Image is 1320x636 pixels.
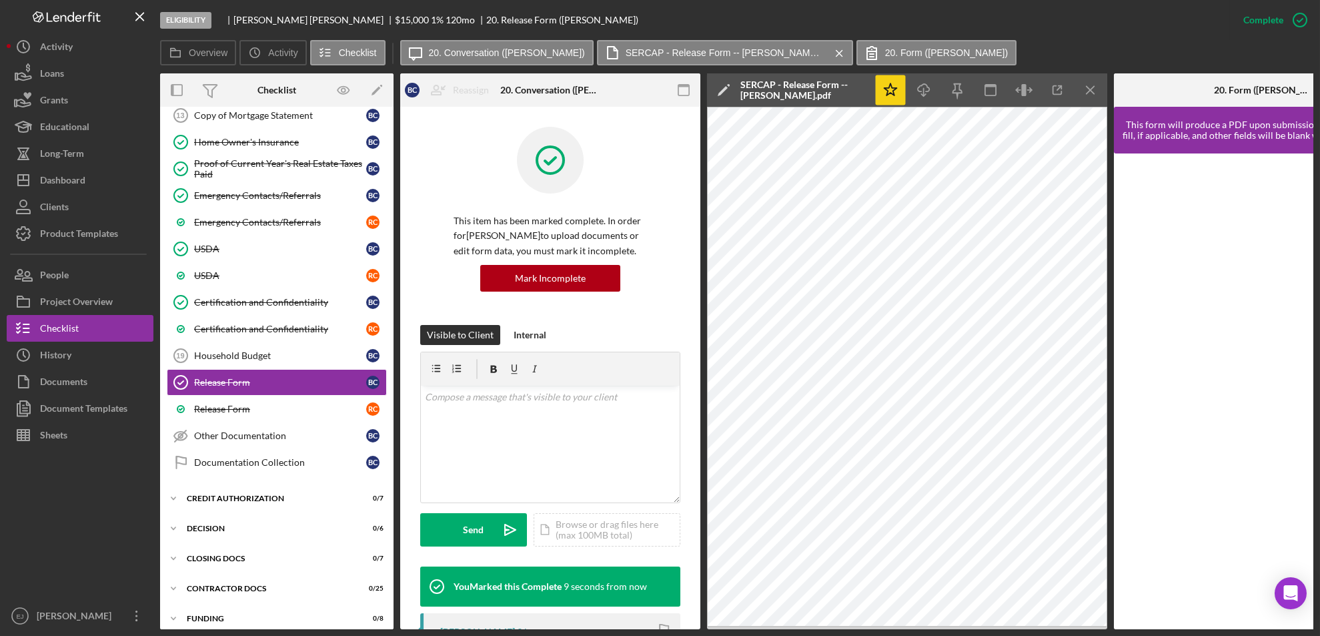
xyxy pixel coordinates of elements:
a: 13Copy of Mortgage StatementBC [167,102,387,129]
button: Activity [239,40,306,65]
a: Emergency Contacts/ReferralsRC [167,209,387,236]
div: Certification and Confidentiality [194,297,366,308]
div: B C [366,189,380,202]
tspan: 19 [176,352,184,360]
a: Certification and ConfidentialityBC [167,289,387,316]
div: 0 / 7 [360,495,384,503]
div: B C [366,429,380,442]
div: R C [366,322,380,336]
div: SERCAP - Release Form -- [PERSON_NAME].pdf [740,79,867,101]
div: Copy of Mortgage Statement [194,110,366,121]
a: USDABC [167,236,387,262]
button: Send [420,513,527,547]
label: 20. Form ([PERSON_NAME]) [885,47,1008,58]
div: 20. Form ([PERSON_NAME]) [1214,85,1314,95]
div: B C [366,456,380,469]
button: Visible to Client [420,325,500,345]
div: Household Budget [194,350,366,361]
div: B C [366,135,380,149]
a: Proof of Current Year's Real Estate Taxes PaidBC [167,155,387,182]
div: Emergency Contacts/Referrals [194,217,366,228]
button: 20. Conversation ([PERSON_NAME]) [400,40,594,65]
a: Emergency Contacts/ReferralsBC [167,182,387,209]
div: 1 % [431,15,444,25]
div: CLOSING DOCS [187,555,350,563]
div: Internal [514,325,546,345]
time: 2025-10-08 17:48 [564,581,647,592]
div: Checklist [257,85,296,95]
div: 0 / 8 [360,615,384,623]
div: You Marked this Complete [454,581,562,592]
label: Overview [189,47,227,58]
button: Overview [160,40,236,65]
div: Eligibility [160,12,211,29]
button: Complete [1230,7,1313,33]
div: Open Intercom Messenger [1275,577,1307,609]
a: Release FormRC [167,396,387,422]
div: Decision [187,525,350,533]
div: Emergency Contacts/Referrals [194,190,366,201]
div: Certification and Confidentiality [194,324,366,334]
div: Send [464,513,484,547]
div: Complete [1243,7,1283,33]
div: 0 / 7 [360,555,384,563]
div: Funding [187,615,350,623]
div: Documentation Collection [194,457,366,468]
span: $15,000 [395,14,429,25]
div: 20. Release Form ([PERSON_NAME]) [486,15,638,25]
a: Home Owner's InsuranceBC [167,129,387,155]
div: [PERSON_NAME] [PERSON_NAME] [233,15,395,25]
div: Proof of Current Year's Real Estate Taxes Paid [194,158,366,180]
text: EJ [16,613,23,620]
div: [PERSON_NAME] [33,603,120,633]
div: 20. Conversation ([PERSON_NAME]) [500,85,600,95]
button: BCReassign [398,77,502,103]
p: This item has been marked complete. In order for [PERSON_NAME] to upload documents or edit form d... [454,214,647,258]
div: 0 / 25 [360,585,384,593]
label: 20. Conversation ([PERSON_NAME]) [429,47,585,58]
div: R C [366,269,380,282]
a: Other DocumentationBC [167,422,387,449]
div: Release Form [194,377,366,388]
div: B C [366,242,380,256]
div: Other Documentation [194,430,366,441]
div: USDA [194,270,366,281]
div: Home Owner's Insurance [194,137,366,147]
div: Release Form [194,404,366,414]
label: Activity [268,47,297,58]
div: 0 / 6 [360,525,384,533]
div: B C [366,376,380,389]
label: Checklist [339,47,377,58]
div: Reassign [453,77,489,103]
a: Documentation CollectionBC [167,449,387,476]
div: 120 mo [446,15,475,25]
button: EJ[PERSON_NAME] [7,603,153,629]
div: USDA [194,244,366,254]
button: Mark Incomplete [480,265,620,292]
